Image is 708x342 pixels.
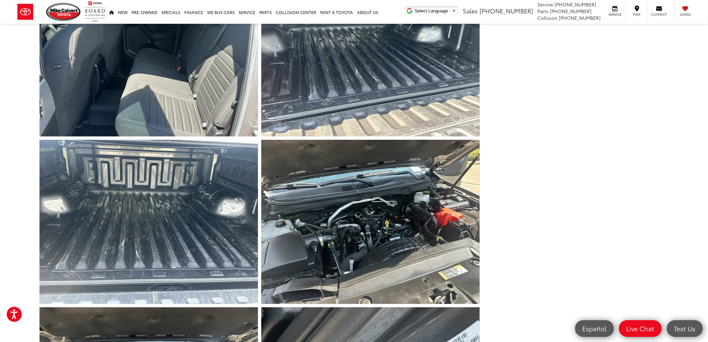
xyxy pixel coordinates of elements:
[555,1,597,8] span: [PHONE_NUMBER]
[667,320,703,337] a: Text Us
[619,320,662,337] a: Live Chat
[671,324,699,333] span: Text Us
[575,320,614,337] a: Español
[452,8,456,13] span: ▼
[623,324,658,333] span: Live Chat
[579,324,610,333] span: Español
[37,138,260,305] img: 2021 Ford Ranger XL
[550,8,592,14] span: [PHONE_NUMBER]
[415,8,456,13] a: Select Language​
[651,12,667,17] span: Contact
[630,12,644,17] span: Map
[479,6,533,15] span: [PHONE_NUMBER]
[559,14,601,21] span: [PHONE_NUMBER]
[463,6,478,15] span: Sales
[538,1,553,8] span: Service
[46,3,82,21] img: Mike Calvert Toyota
[538,8,549,14] span: Parts
[415,8,448,13] span: Select Language
[261,140,480,304] a: Expand Photo 23
[538,14,558,21] span: Collision
[678,12,693,17] span: Saved
[608,12,623,17] span: Service
[39,140,258,304] a: Expand Photo 22
[450,8,450,13] span: ​
[259,138,482,305] img: 2021 Ford Ranger XL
